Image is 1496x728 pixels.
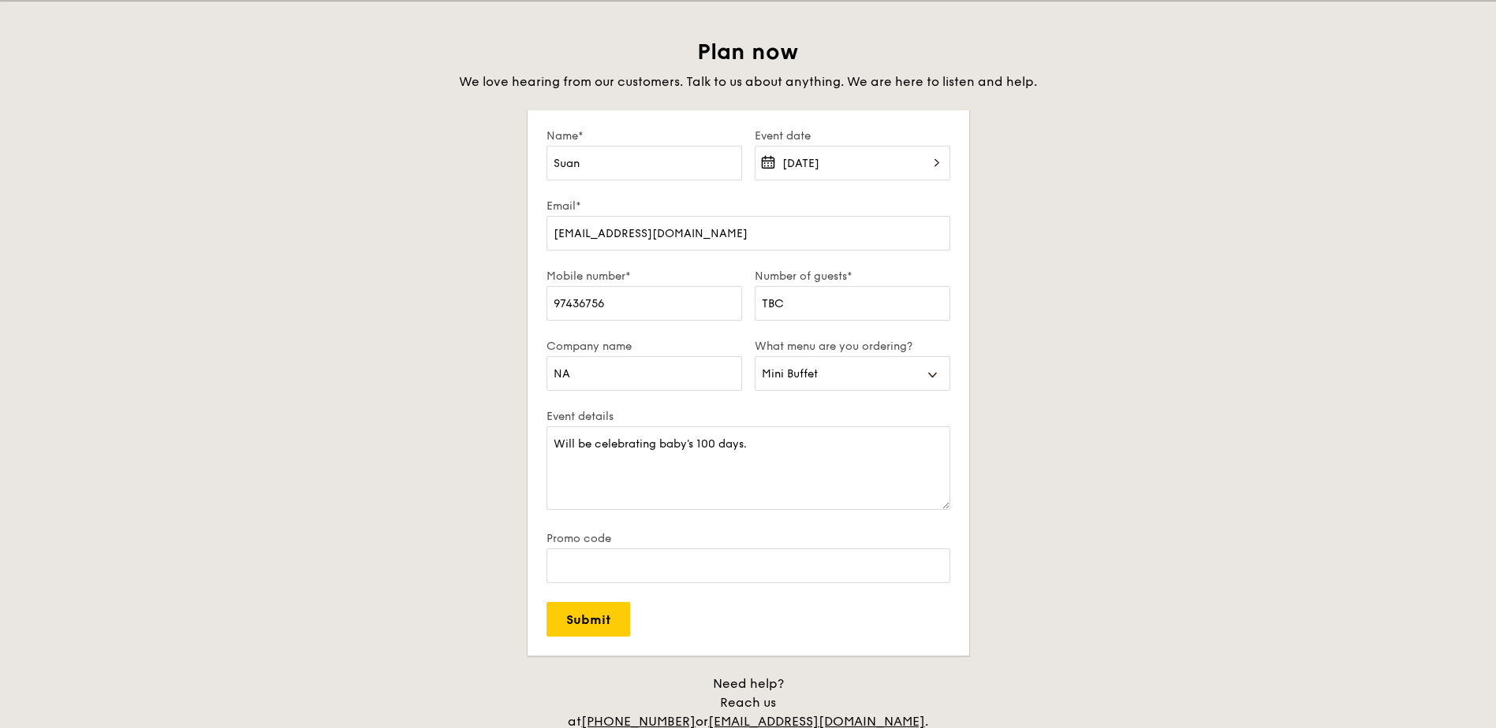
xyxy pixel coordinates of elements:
[547,340,742,353] label: Company name
[547,199,950,213] label: Email*
[547,129,742,143] label: Name*
[459,74,1037,89] span: We love hearing from our customers. Talk to us about anything. We are here to listen and help.
[697,39,799,65] span: Plan now
[547,410,950,423] label: Event details
[547,426,950,510] textarea: Let us know details such as your venue address, event time, preferred menu, dietary requirements,...
[755,269,950,283] label: Number of guests*
[547,532,950,545] label: Promo code
[547,269,742,283] label: Mobile number*
[755,129,950,143] label: Event date
[547,602,630,637] input: Submit
[755,340,950,353] label: What menu are you ordering?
